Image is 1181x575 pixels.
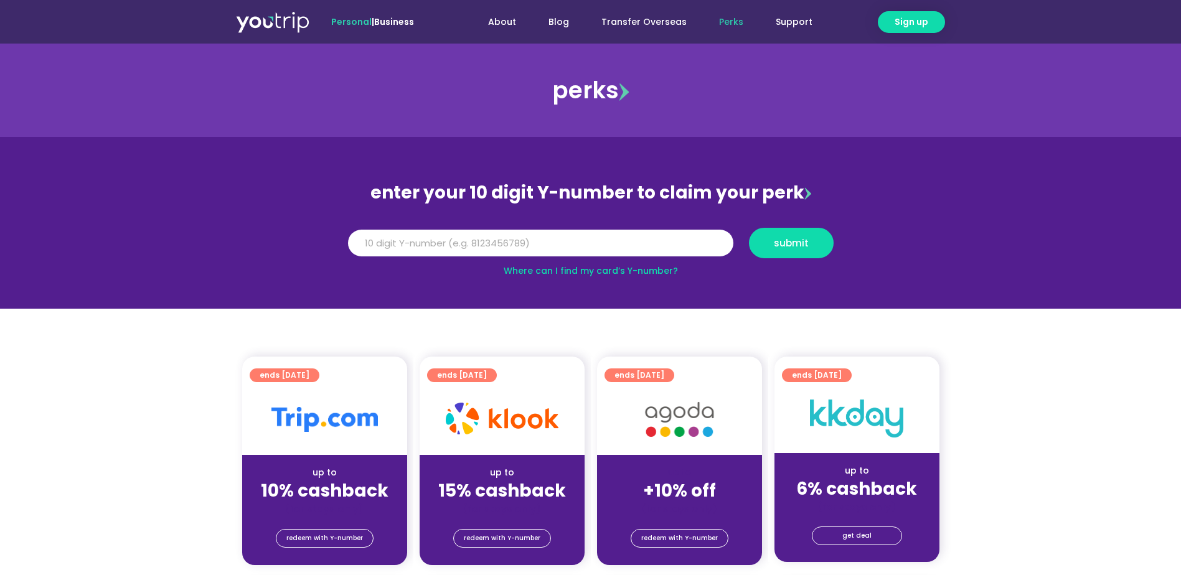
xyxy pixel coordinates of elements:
nav: Menu [448,11,829,34]
strong: 6% cashback [796,477,917,501]
span: redeem with Y-number [286,530,363,547]
a: Sign up [878,11,945,33]
span: ends [DATE] [437,368,487,382]
a: About [472,11,532,34]
a: redeem with Y-number [276,529,374,548]
strong: 15% cashback [438,479,566,503]
span: up to [668,466,691,479]
span: redeem with Y-number [464,530,540,547]
a: ends [DATE] [250,368,319,382]
a: Blog [532,11,585,34]
input: 10 digit Y-number (e.g. 8123456789) [348,230,733,257]
span: Sign up [895,16,928,29]
span: ends [DATE] [614,368,664,382]
a: redeem with Y-number [631,529,728,548]
a: get deal [812,526,902,545]
strong: +10% off [643,479,716,503]
div: (for stays only) [784,500,929,513]
span: ends [DATE] [792,368,842,382]
a: Business [374,16,414,28]
span: get deal [842,527,872,545]
button: submit [749,228,834,258]
div: up to [784,464,929,477]
div: (for stays only) [252,502,397,515]
a: ends [DATE] [605,368,674,382]
a: Support [760,11,829,34]
a: ends [DATE] [427,368,497,382]
div: (for stays only) [430,502,575,515]
strong: 10% cashback [261,479,388,503]
div: up to [252,466,397,479]
a: Where can I find my card’s Y-number? [504,264,678,277]
a: Perks [703,11,760,34]
a: ends [DATE] [782,368,852,382]
span: submit [774,238,809,248]
span: ends [DATE] [260,368,309,382]
div: up to [430,466,575,479]
span: Personal [331,16,372,28]
form: Y Number [348,228,834,268]
div: enter your 10 digit Y-number to claim your perk [342,177,840,209]
a: Transfer Overseas [585,11,703,34]
span: redeem with Y-number [641,530,718,547]
div: (for stays only) [607,502,752,515]
a: redeem with Y-number [453,529,551,548]
span: | [331,16,414,28]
